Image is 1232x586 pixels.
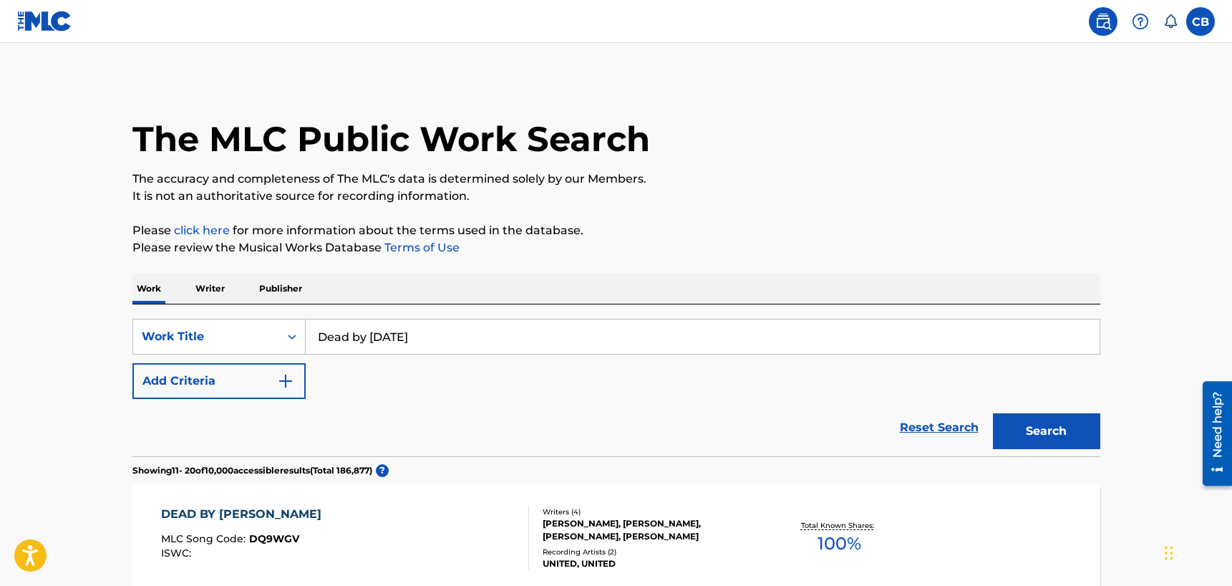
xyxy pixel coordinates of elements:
button: Search [993,413,1100,449]
img: 9d2ae6d4665cec9f34b9.svg [277,373,294,390]
div: Notifications [1163,14,1178,29]
button: Add Criteria [132,363,306,399]
a: Public Search [1089,7,1117,36]
p: Work [132,274,165,304]
a: Reset Search [893,412,986,443]
p: It is not an authoritative source for recording information. [132,188,1100,205]
div: Recording Artists ( 2 ) [543,547,759,557]
p: Showing 11 - 20 of 10,000 accessible results (Total 186,877 ) [132,464,372,477]
p: Writer [191,274,229,304]
img: help [1132,13,1149,30]
iframe: Chat Widget [1160,517,1232,586]
p: Please for more information about the terms used in the database. [132,222,1100,239]
div: Help [1126,7,1155,36]
p: Total Known Shares: [801,520,878,531]
form: Search Form [132,319,1100,456]
div: Drag [1165,532,1173,575]
div: [PERSON_NAME], [PERSON_NAME], [PERSON_NAME], [PERSON_NAME] [543,517,759,543]
span: ? [376,464,389,477]
div: DEAD BY [PERSON_NAME] [161,506,329,523]
div: Work Title [142,328,271,345]
p: Publisher [255,274,306,304]
span: ISWC : [161,547,195,559]
a: click here [174,224,230,237]
img: search [1095,13,1112,30]
img: MLC Logo [17,11,72,32]
span: 100 % [818,531,861,557]
iframe: Resource Center [1192,376,1232,491]
p: The accuracy and completeness of The MLC's data is determined solely by our Members. [132,170,1100,188]
span: DQ9WGV [249,532,299,545]
a: Terms of Use [382,241,460,254]
span: MLC Song Code : [161,532,249,545]
div: Writers ( 4 ) [543,506,759,517]
div: UNITED, UNITED [543,557,759,570]
div: User Menu [1186,7,1215,36]
h1: The MLC Public Work Search [132,117,650,160]
p: Please review the Musical Works Database [132,239,1100,256]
